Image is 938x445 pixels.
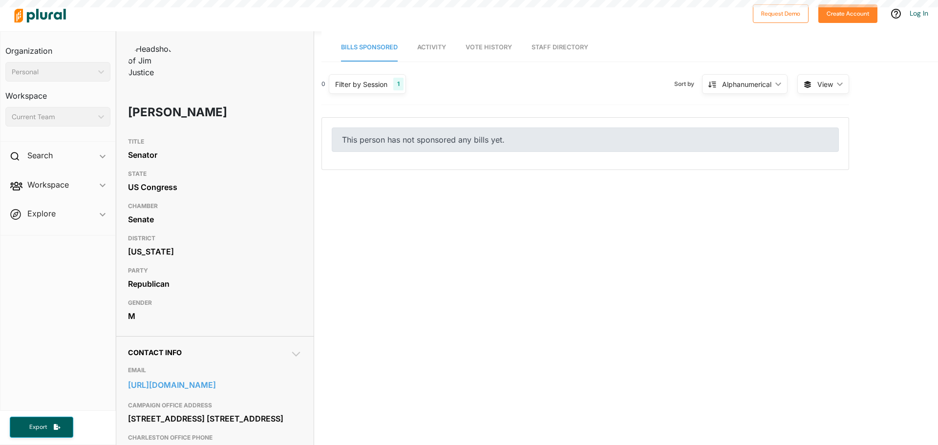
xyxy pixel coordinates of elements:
[128,400,302,411] h3: CAMPAIGN OFFICE ADDRESS
[341,43,398,51] span: Bills Sponsored
[12,67,94,77] div: Personal
[128,432,302,444] h3: CHARLESTON OFFICE PHONE
[10,417,73,438] button: Export
[128,244,302,259] div: [US_STATE]
[817,79,833,89] span: View
[128,411,302,426] div: [STREET_ADDRESS] [STREET_ADDRESS]
[128,364,302,376] h3: EMAIL
[5,82,110,103] h3: Workspace
[466,34,512,62] a: Vote History
[27,150,53,161] h2: Search
[22,423,54,431] span: Export
[417,34,446,62] a: Activity
[128,180,302,194] div: US Congress
[753,8,809,18] a: Request Demo
[5,37,110,58] h3: Organization
[128,148,302,162] div: Senator
[128,265,302,276] h3: PARTY
[128,98,232,127] h1: [PERSON_NAME]
[818,4,877,23] button: Create Account
[128,212,302,227] div: Senate
[753,4,809,23] button: Request Demo
[393,78,404,90] div: 1
[910,9,928,18] a: Log In
[417,43,446,51] span: Activity
[128,309,302,323] div: M
[128,378,302,392] a: [URL][DOMAIN_NAME]
[128,136,302,148] h3: TITLE
[335,79,387,89] div: Filter by Session
[12,112,94,122] div: Current Team
[128,297,302,309] h3: GENDER
[128,348,182,357] span: Contact Info
[128,200,302,212] h3: CHAMBER
[332,127,839,152] div: This person has not sponsored any bills yet.
[722,79,771,89] div: Alphanumerical
[674,80,702,88] span: Sort by
[128,168,302,180] h3: STATE
[341,34,398,62] a: Bills Sponsored
[128,233,302,244] h3: DISTRICT
[321,80,325,88] div: 0
[532,34,588,62] a: Staff Directory
[128,276,302,291] div: Republican
[466,43,512,51] span: Vote History
[128,43,177,78] img: Headshot of Jim Justice
[818,8,877,18] a: Create Account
